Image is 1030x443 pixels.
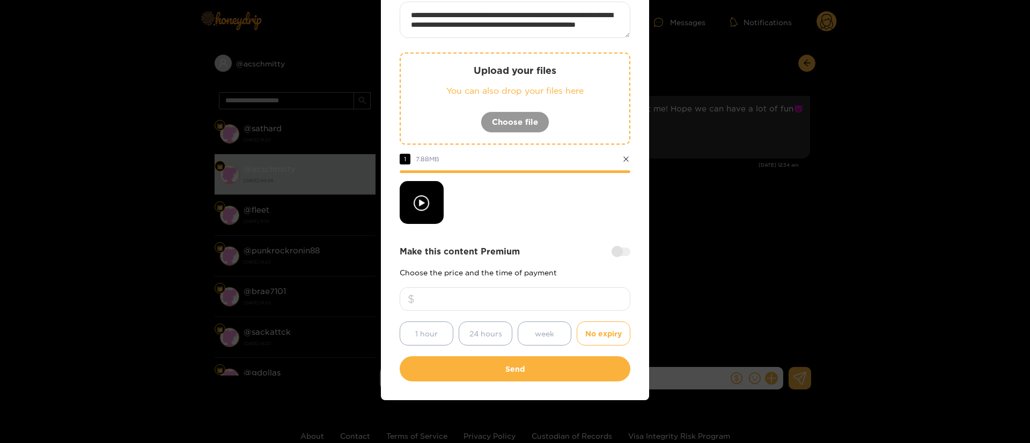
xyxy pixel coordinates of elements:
[416,155,439,162] span: 7.88 MB
[422,85,608,97] p: You can also drop your files here
[422,64,608,77] p: Upload your files
[481,111,549,133] button: Choose file
[459,321,512,346] button: 24 hours
[585,327,622,340] span: No expiry
[577,321,630,346] button: No expiry
[400,245,520,258] strong: Make this content Premium
[415,327,438,340] span: 1 hour
[400,321,453,346] button: 1 hour
[469,327,502,340] span: 24 hours
[400,356,630,381] button: Send
[518,321,571,346] button: week
[400,154,410,164] span: 1
[535,327,554,340] span: week
[400,268,630,276] p: Choose the price and the time of payment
